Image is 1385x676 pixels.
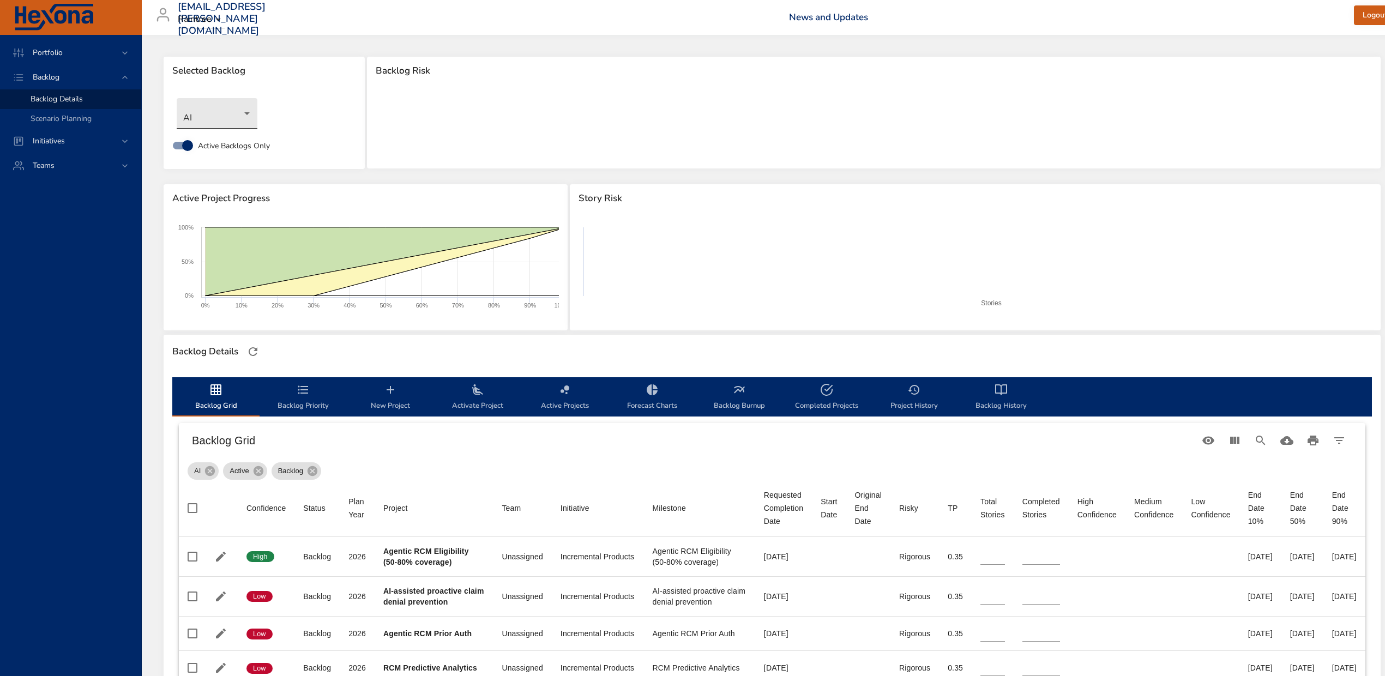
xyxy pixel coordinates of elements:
[790,383,864,412] span: Completed Projects
[178,11,225,28] div: Raintree
[246,663,273,673] span: Low
[1248,628,1273,639] div: [DATE]
[764,488,803,528] div: Requested Completion Date
[1326,427,1352,454] button: Filter Table
[1134,495,1173,521] div: Sort
[561,628,635,639] div: Incremental Products
[172,65,356,76] span: Selected Backlog
[348,551,366,562] div: 2026
[1191,495,1230,521] div: Sort
[964,383,1038,412] span: Backlog History
[198,140,270,152] span: Active Backlogs Only
[266,383,340,412] span: Backlog Priority
[348,628,366,639] div: 2026
[821,495,837,521] div: Sort
[201,302,210,309] text: 0%
[1077,495,1117,521] div: High Confidence
[31,113,92,124] span: Scenario Planning
[653,502,686,515] div: Sort
[899,591,930,602] div: Rigorous
[502,502,521,515] div: Sort
[855,488,882,528] div: Sort
[246,502,286,515] div: Confidence
[24,72,68,82] span: Backlog
[1248,427,1274,454] button: Search
[528,383,602,412] span: Active Projects
[303,502,326,515] div: Status
[1290,591,1315,602] div: [DATE]
[488,302,500,309] text: 80%
[653,586,746,607] div: AI-assisted proactive claim denial prevention
[192,432,1195,449] h6: Backlog Grid
[1221,427,1248,454] button: View Columns
[1022,495,1060,521] div: Completed Stories
[980,495,1005,521] div: Sort
[177,98,257,129] div: AI
[213,660,229,676] button: Edit Project Details
[383,502,408,515] div: Project
[24,136,74,146] span: Initiatives
[653,502,686,515] div: Milestone
[981,299,1002,307] text: Stories
[948,502,958,515] div: TP
[1077,495,1117,521] div: Sort
[1290,662,1315,673] div: [DATE]
[948,502,958,515] div: Sort
[948,662,963,673] div: 0.35
[1248,591,1273,602] div: [DATE]
[1248,551,1273,562] div: [DATE]
[383,587,484,606] b: AI-assisted proactive claim denial prevention
[308,302,320,309] text: 30%
[383,629,472,638] b: Agentic RCM Prior Auth
[303,502,326,515] div: Sort
[764,488,803,528] div: Sort
[236,302,248,309] text: 10%
[185,292,194,299] text: 0%
[246,502,286,515] div: Sort
[376,65,1372,76] span: Backlog Risk
[348,591,366,602] div: 2026
[213,588,229,605] button: Edit Project Details
[1274,427,1300,454] button: Download CSV
[980,495,1005,521] div: Total Stories
[223,462,267,480] div: Active
[272,462,321,480] div: Backlog
[344,302,356,309] text: 40%
[789,11,868,23] a: News and Updates
[303,662,331,673] div: Backlog
[303,551,331,562] div: Backlog
[899,502,930,515] span: Risky
[303,502,331,515] span: Status
[1332,591,1357,602] div: [DATE]
[178,224,194,231] text: 100%
[246,552,274,562] span: High
[653,502,746,515] span: Milestone
[348,495,366,521] div: Plan Year
[653,628,746,639] div: Agentic RCM Prior Auth
[764,662,803,673] div: [DATE]
[502,551,543,562] div: Unassigned
[502,591,543,602] div: Unassigned
[1300,427,1326,454] button: Print
[899,628,930,639] div: Rigorous
[561,591,635,602] div: Incremental Products
[821,495,837,521] span: Start Date
[855,488,882,528] div: Original End Date
[899,551,930,562] div: Rigorous
[1290,488,1315,528] div: End Date 50%
[1290,551,1315,562] div: [DATE]
[899,502,918,515] div: Sort
[702,383,776,412] span: Backlog Burnup
[348,495,366,521] div: Sort
[246,629,273,639] span: Low
[383,547,469,566] b: Agentic RCM Eligibility (50-80% coverage)
[653,662,746,673] div: RCM Predictive Analytics
[416,302,428,309] text: 60%
[179,383,253,412] span: Backlog Grid
[179,423,1365,458] div: Table Toolbar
